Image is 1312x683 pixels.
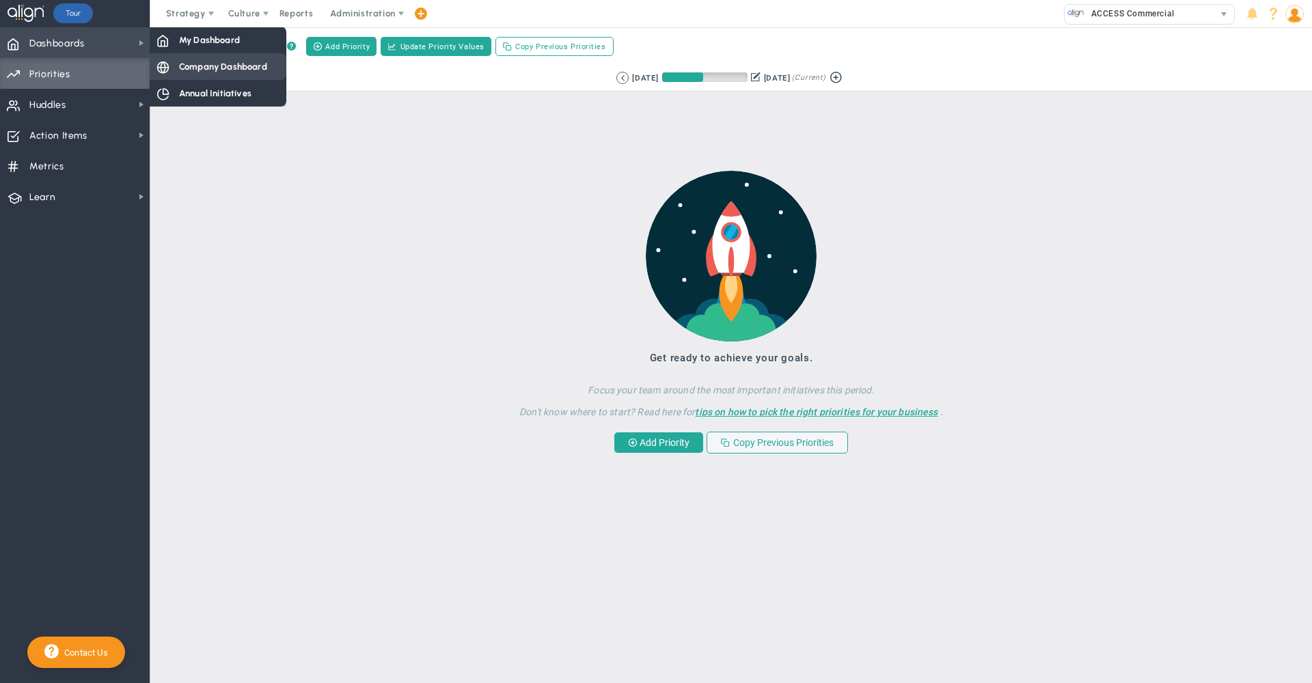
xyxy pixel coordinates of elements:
button: Copy Previous Priorities [707,432,848,454]
a: tips on how to pick the right priorities for your business [695,406,938,417]
span: select [1214,5,1234,24]
span: My Dashboard [179,33,240,46]
span: Metrics [29,152,64,181]
img: 199980.Person.photo [1285,5,1304,23]
span: Update Priority Values [400,41,484,53]
div: Period Progress: 48% Day 44 of 90 with 46 remaining. [662,72,748,82]
h4: Focus your team around the most important initiatives this period. [391,374,1071,396]
span: Annual Initiatives [179,87,251,100]
span: Copy Previous Priorities [515,41,605,53]
button: Add Priority [614,432,703,453]
div: [DATE] [764,72,790,84]
span: Priorities [29,60,70,89]
span: Strategy [166,8,206,18]
span: Huddles [29,91,66,120]
div: Manage Priorities [164,38,296,56]
span: Company Dashboard [179,60,267,73]
span: Add Priority [325,41,370,53]
span: ACCESS Commercial [1084,5,1175,23]
span: Administration [330,8,395,18]
span: Action Items [29,122,87,150]
button: Go to previous period [616,72,629,84]
span: Learn [29,183,55,212]
button: Add Priority [306,37,377,56]
h3: Get ready to achieve your goals. [391,352,1071,364]
div: [DATE] [632,72,658,84]
h4: Don't know where to start? Read here for . [391,396,1071,418]
span: (Current) [792,72,825,84]
span: Contact Us [59,647,108,658]
button: Update Priority Values [381,37,491,56]
span: Dashboards [29,29,85,58]
button: Copy Previous Priorities [495,37,614,56]
span: Culture [228,8,260,18]
img: 30248.Company.photo [1067,5,1084,22]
